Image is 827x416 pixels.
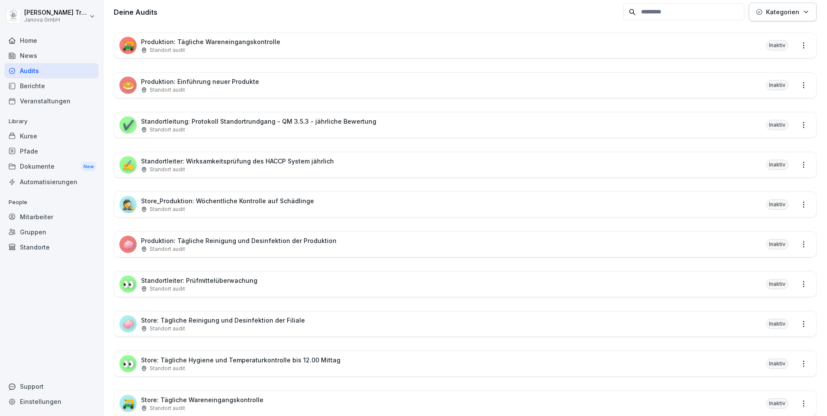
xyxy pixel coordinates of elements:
[4,159,99,175] a: DokumenteNew
[141,316,305,325] p: Store: Tägliche Reinigung und Desinfektion der Filiale
[150,325,185,333] p: Standort audit
[4,128,99,144] a: Kurse
[4,195,99,209] p: People
[766,319,789,329] div: Inaktiv
[119,116,137,134] div: ✔️
[150,46,185,54] p: Standort audit
[4,379,99,394] div: Support
[141,355,340,365] p: Store: Tägliche Hygiene und Temperaturkontrolle bis 12.00 Mittag
[141,37,280,46] p: Produktion: Tägliche Wareneingangskontrolle
[119,275,137,293] div: 👀
[141,395,263,404] p: Store: Tägliche Wareneingangskontrolle
[4,144,99,159] a: Pfade
[119,315,137,333] div: 🧼
[150,365,185,372] p: Standort audit
[4,78,99,93] a: Berichte
[4,224,99,240] a: Gruppen
[119,196,137,213] div: 🕵️
[119,37,137,54] div: 🛺
[81,162,96,172] div: New
[150,205,185,213] p: Standort audit
[119,355,137,372] div: 👀
[141,77,259,86] p: Produktion: Einführung neuer Produkte
[114,7,619,17] h3: Deine Audits
[119,156,137,173] div: ✍️
[150,86,185,94] p: Standort audit
[766,398,789,409] div: Inaktiv
[4,93,99,109] a: Veranstaltungen
[141,276,257,285] p: Standortleiter: Prüfmittelüberwachung
[4,209,99,224] a: Mitarbeiter
[4,394,99,409] a: Einstellungen
[150,285,185,293] p: Standort audit
[4,240,99,255] a: Standorte
[141,236,337,245] p: Produktion: Tägliche Reinigung und Desinfektion der Produktion
[150,245,185,253] p: Standort audit
[24,9,87,16] p: [PERSON_NAME] Trautmann
[150,404,185,412] p: Standort audit
[766,40,789,51] div: Inaktiv
[119,236,137,253] div: 🧼
[766,120,789,130] div: Inaktiv
[4,174,99,189] a: Automatisierungen
[766,239,789,250] div: Inaktiv
[4,115,99,128] p: Library
[4,48,99,63] a: News
[766,199,789,210] div: Inaktiv
[119,395,137,412] div: 🛺
[766,7,799,16] p: Kategorien
[150,166,185,173] p: Standort audit
[766,279,789,289] div: Inaktiv
[4,63,99,78] a: Audits
[766,160,789,170] div: Inaktiv
[150,126,185,134] p: Standort audit
[141,117,376,126] p: Standortleitung: Protokoll Standortrundgang - QM 3.5.3 - jährliche Bewertung
[119,77,137,94] div: 🥯
[4,33,99,48] a: Home
[141,157,334,166] p: Standortleiter: Wirksamkeitsprüfung des HACCP System jährlich
[141,196,314,205] p: Store_Produktion: Wöchentliche Kontrolle auf Schädlinge
[766,80,789,90] div: Inaktiv
[4,159,99,175] div: Dokumente
[749,3,817,21] button: Kategorien
[24,17,87,23] p: Janova GmbH
[766,358,789,369] div: Inaktiv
